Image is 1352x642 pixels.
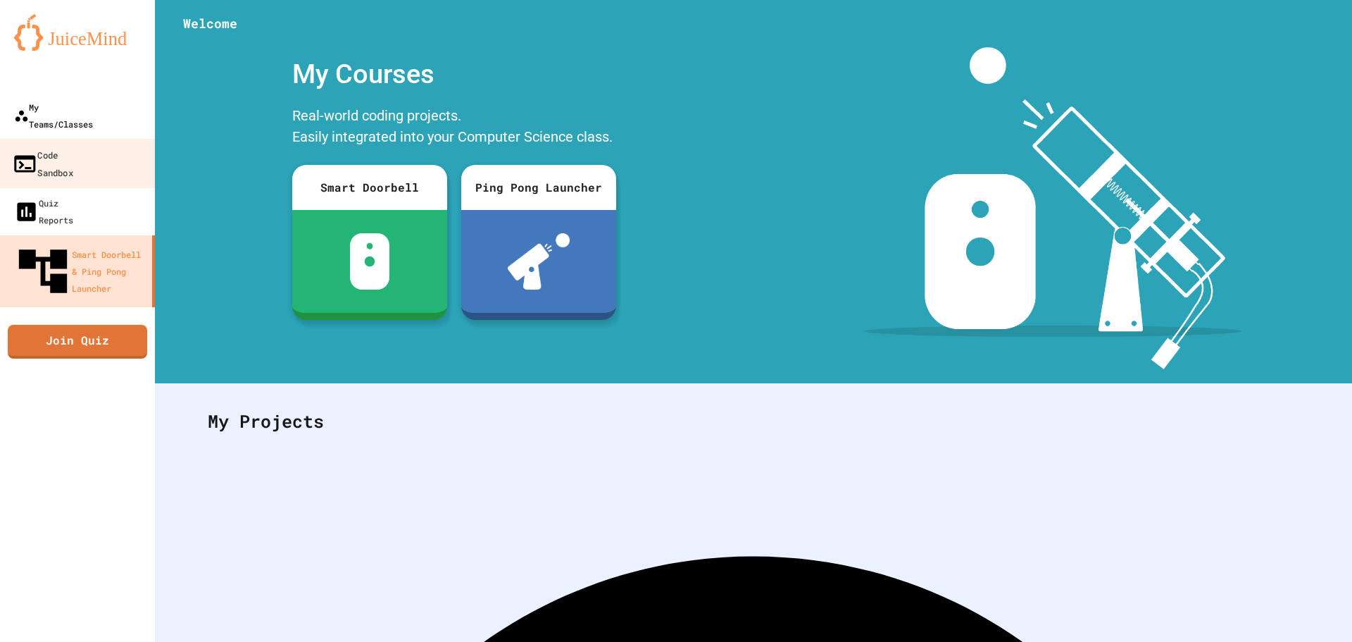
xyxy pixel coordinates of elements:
img: sdb-white.svg [350,233,390,290]
div: Code Sandbox [12,146,73,180]
div: Smart Doorbell [292,165,447,210]
div: My Projects [194,394,1313,449]
div: Ping Pong Launcher [461,165,616,210]
div: Quiz Reports [14,195,73,228]
div: My Courses [285,47,623,101]
img: ppl-with-ball.png [508,233,570,290]
img: logo-orange.svg [14,14,141,51]
img: banner-image-my-projects.png [864,47,1241,369]
div: My Teams/Classes [14,99,93,132]
div: Smart Doorbell & Ping Pong Launcher [14,242,146,300]
a: Join Quiz [8,325,147,359]
div: Real-world coding projects. Easily integrated into your Computer Science class. [285,101,623,154]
